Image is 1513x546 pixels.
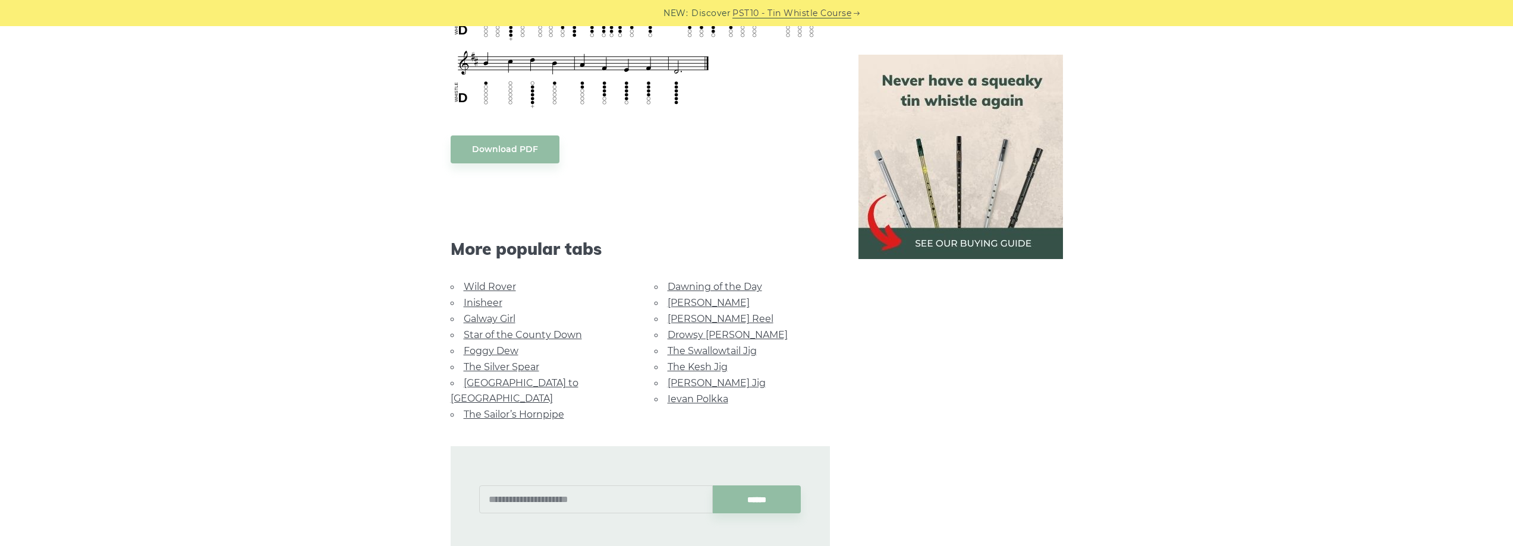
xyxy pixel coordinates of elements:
[464,345,518,356] a: Foggy Dew
[691,7,731,20] span: Discover
[451,239,830,259] span: More popular tabs
[464,361,539,373] a: The Silver Spear
[464,297,502,308] a: Inisheer
[668,297,750,308] a: [PERSON_NAME]
[451,135,559,163] a: Download PDF
[451,377,578,404] a: [GEOGRAPHIC_DATA] to [GEOGRAPHIC_DATA]
[668,393,728,405] a: Ievan Polkka
[464,329,582,340] a: Star of the County Down
[668,329,788,340] a: Drowsy [PERSON_NAME]
[464,313,515,324] a: Galway Girl
[668,377,766,389] a: [PERSON_NAME] Jig
[732,7,851,20] a: PST10 - Tin Whistle Course
[668,361,728,373] a: The Kesh Jig
[668,345,757,356] a: The Swallowtail Jig
[668,281,762,292] a: Dawning of the Day
[663,7,688,20] span: NEW:
[668,313,773,324] a: [PERSON_NAME] Reel
[464,281,516,292] a: Wild Rover
[858,55,1063,259] img: tin whistle buying guide
[464,409,564,420] a: The Sailor’s Hornpipe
